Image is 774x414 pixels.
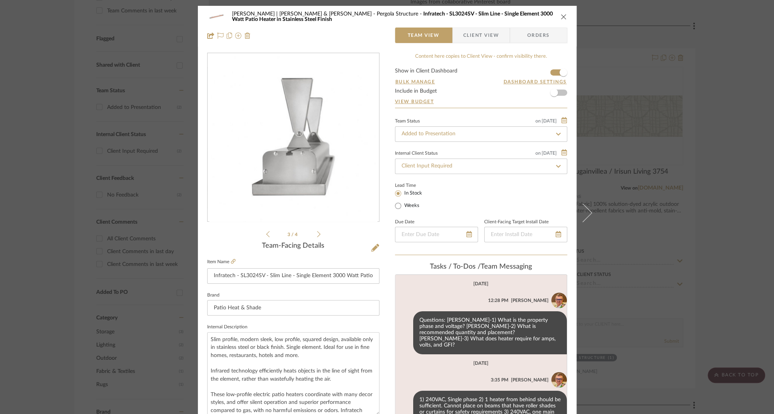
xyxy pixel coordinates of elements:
label: In Stock [403,190,422,197]
div: 3:35 PM [491,376,508,383]
div: team Messaging [395,263,567,271]
input: Enter Brand [207,300,379,316]
img: 34762d51-f95a-4a0f-8d7f-e001e167ad26.jpeg [551,372,567,388]
span: [DATE] [541,118,558,124]
a: View Budget [395,98,567,105]
span: [PERSON_NAME] | [PERSON_NAME] & [PERSON_NAME] [232,11,377,17]
input: Enter Item Name [207,268,379,284]
label: Due Date [395,220,414,224]
input: Enter Due Date [395,227,478,242]
label: Internal Description [207,325,248,329]
span: on [535,151,541,155]
div: Internal Client Status [395,152,438,155]
div: Content here copies to Client View - confirm visibility there. [395,53,567,60]
label: Client-Facing Target Install Date [484,220,549,224]
button: Bulk Manage [395,78,436,85]
span: Infratech - SL3024SV - Slim Line - Single Element 3000 Watt Patio Heater in Stainless Steel Finish [232,11,553,22]
div: Questions: [PERSON_NAME]-1) What is the property phase and voltage? [PERSON_NAME]-2) What is reco... [413,311,567,355]
button: Dashboard Settings [503,78,567,85]
div: [PERSON_NAME] [511,297,549,304]
span: Team View [408,28,440,43]
label: Brand [207,293,220,297]
span: 4 [295,232,299,237]
span: Tasks / To-Dos / [430,263,481,270]
div: [DATE] [473,281,488,286]
span: [DATE] [541,150,558,156]
div: Team-Facing Details [207,242,379,250]
label: Item Name [207,259,235,265]
div: Team Status [395,119,420,123]
span: on [535,119,541,123]
div: [PERSON_NAME] [511,376,549,383]
img: 34762d51-f95a-4a0f-8d7f-e001e167ad26.jpeg [551,293,567,308]
button: close [560,13,567,20]
span: Pergola Structure [377,11,423,17]
label: Lead Time [395,182,435,189]
img: 9432868c-6d97-4739-b8ea-dffb130d52c1_48x40.jpg [207,9,226,24]
span: Orders [519,28,558,43]
span: 3 [287,232,291,237]
div: 2 [208,53,379,222]
mat-radio-group: Select item type [395,189,435,210]
span: / [291,232,295,237]
input: Enter Install Date [484,227,567,242]
input: Type to Search… [395,126,567,142]
div: [DATE] [473,361,488,366]
input: Type to Search… [395,159,567,174]
img: 9ce925ba-6785-437f-a0fc-e8993a5fd570_436x436.jpg [209,53,377,222]
img: Remove from project [244,33,251,39]
div: 12:28 PM [488,297,508,304]
label: Weeks [403,202,419,209]
span: Client View [463,28,499,43]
